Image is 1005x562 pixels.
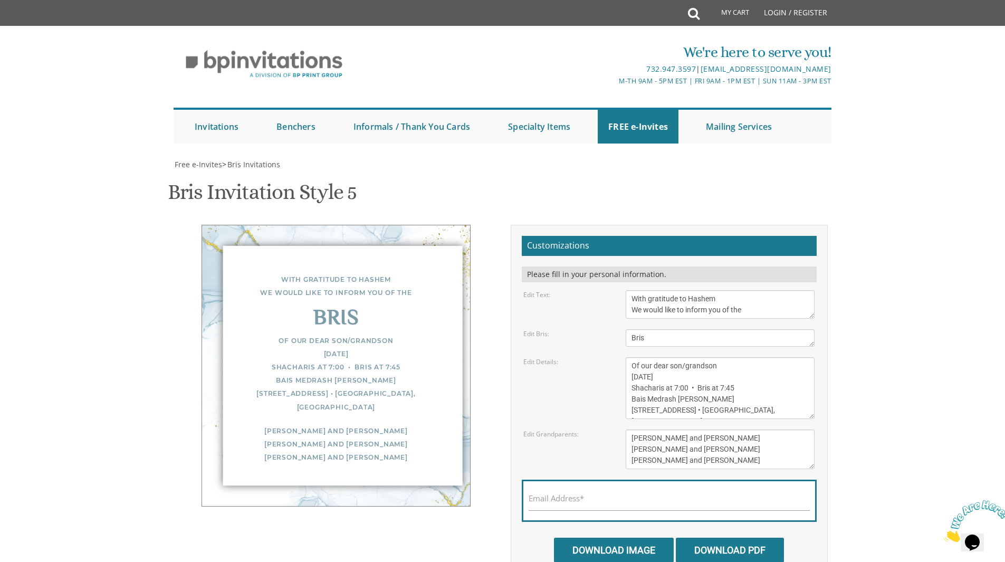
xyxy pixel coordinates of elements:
a: Mailing Services [695,110,782,144]
div: [PERSON_NAME] and [PERSON_NAME] [PERSON_NAME] and [PERSON_NAME] [PERSON_NAME] and [PERSON_NAME] [223,424,449,464]
a: FREE e-Invites [598,110,678,144]
div: Please fill in your personal information. [522,266,817,282]
h1: Bris Invitation Style 5 [168,180,357,212]
label: Edit Details: [523,357,558,366]
div: Of our dear son/grandson [DATE] Shacharis at 7:00 • Bris at 7:45 Bais Medrash [PERSON_NAME] [STRE... [223,334,449,414]
textarea: Bris [626,329,815,347]
div: | [394,63,831,75]
div: Bris [223,312,449,326]
label: Edit Text: [523,290,550,299]
a: Informals / Thank You Cards [343,110,481,144]
textarea: [PERSON_NAME] and [PERSON_NAME] [PERSON_NAME] and [PERSON_NAME] [PERSON_NAME] and [PERSON_NAME] [626,430,815,469]
a: Bris Invitations [226,159,280,169]
div: M-Th 9am - 5pm EST | Fri 9am - 1pm EST | Sun 11am - 3pm EST [394,75,831,87]
div: With gratitude to Hashem We would like to inform you of the [223,273,449,299]
h2: Customizations [522,236,817,256]
label: Edit Grandparents: [523,430,579,439]
textarea: With gratitude to Hashem We would like to inform you of the [626,290,815,319]
span: > [222,159,280,169]
span: Bris Invitations [227,159,280,169]
a: My Cart [698,1,757,27]
div: We're here to serve you! [394,42,831,63]
a: [EMAIL_ADDRESS][DOMAIN_NAME] [701,64,831,74]
img: BP Invitation Loft [174,42,355,86]
textarea: Of our dear son/grandson [DATE] Shacharis at 7:00 • Bris at 7:45 Bais Medrash [PERSON_NAME] [STRE... [626,357,815,419]
a: Specialty Items [497,110,581,144]
a: Invitations [184,110,249,144]
label: Edit Bris: [523,329,549,338]
a: Benchers [266,110,326,144]
span: Free e-Invites [175,159,222,169]
iframe: chat widget [940,496,1005,546]
a: Free e-Invites [174,159,222,169]
label: Email Address* [529,493,584,504]
a: 732.947.3597 [646,64,696,74]
img: Chat attention grabber [4,4,70,46]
